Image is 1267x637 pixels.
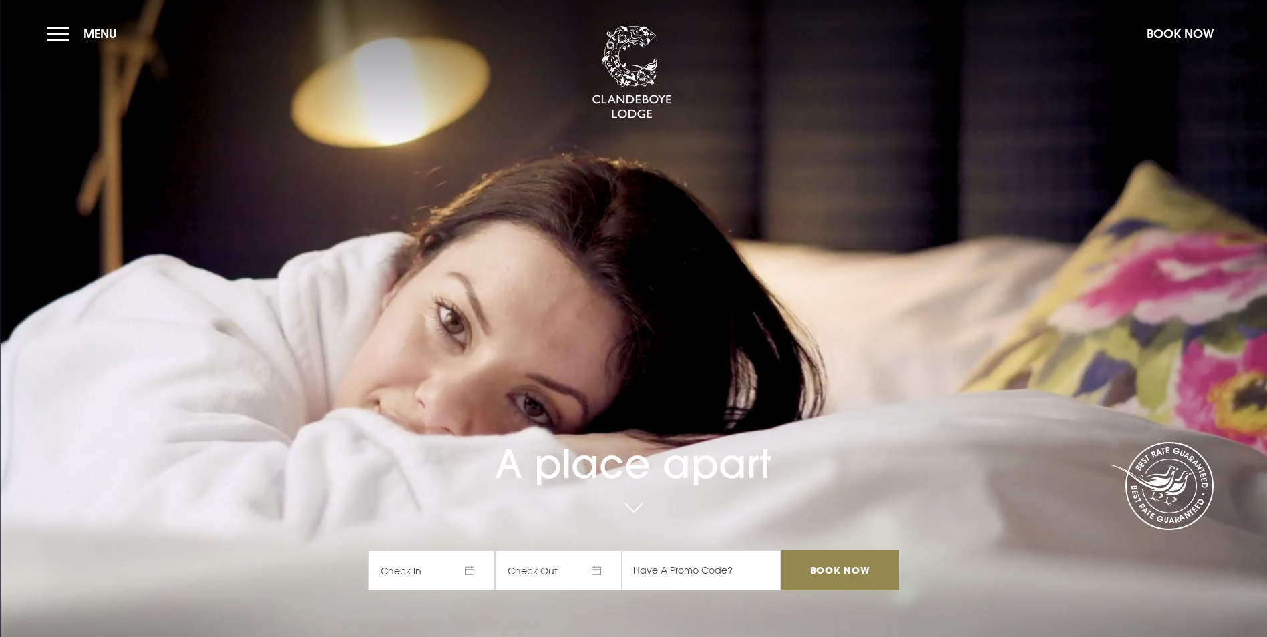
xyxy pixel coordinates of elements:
[495,550,622,590] span: Check Out
[368,401,898,487] h1: A place apart
[83,26,117,41] span: Menu
[368,550,495,590] span: Check In
[622,550,781,590] input: Have A Promo Code?
[47,19,124,48] button: Menu
[1140,19,1220,48] button: Book Now
[592,26,672,120] img: Clandeboye Lodge
[781,550,898,590] input: Book Now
